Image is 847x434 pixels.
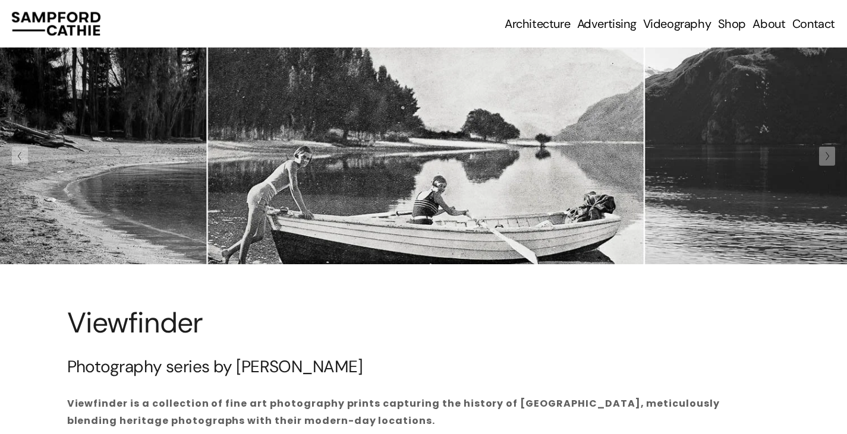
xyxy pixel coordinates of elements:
a: Shop [718,15,746,32]
a: Videography [643,15,711,32]
a: About [752,15,785,32]
button: Previous Slide [12,147,28,166]
a: Contact [792,15,835,32]
span: Advertising [577,17,637,31]
h1: Viewfinder [67,307,750,338]
button: Next Slide [819,147,835,166]
strong: Viewfinder is a collection of fine art photography prints capturing the history of [GEOGRAPHIC_DA... [67,397,722,427]
span: Architecture [505,17,570,31]
a: folder dropdown [505,15,570,32]
a: folder dropdown [577,15,637,32]
img: Sampford Cathie Photo + Video [12,12,100,36]
h3: Photography series by [PERSON_NAME] [67,357,750,377]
